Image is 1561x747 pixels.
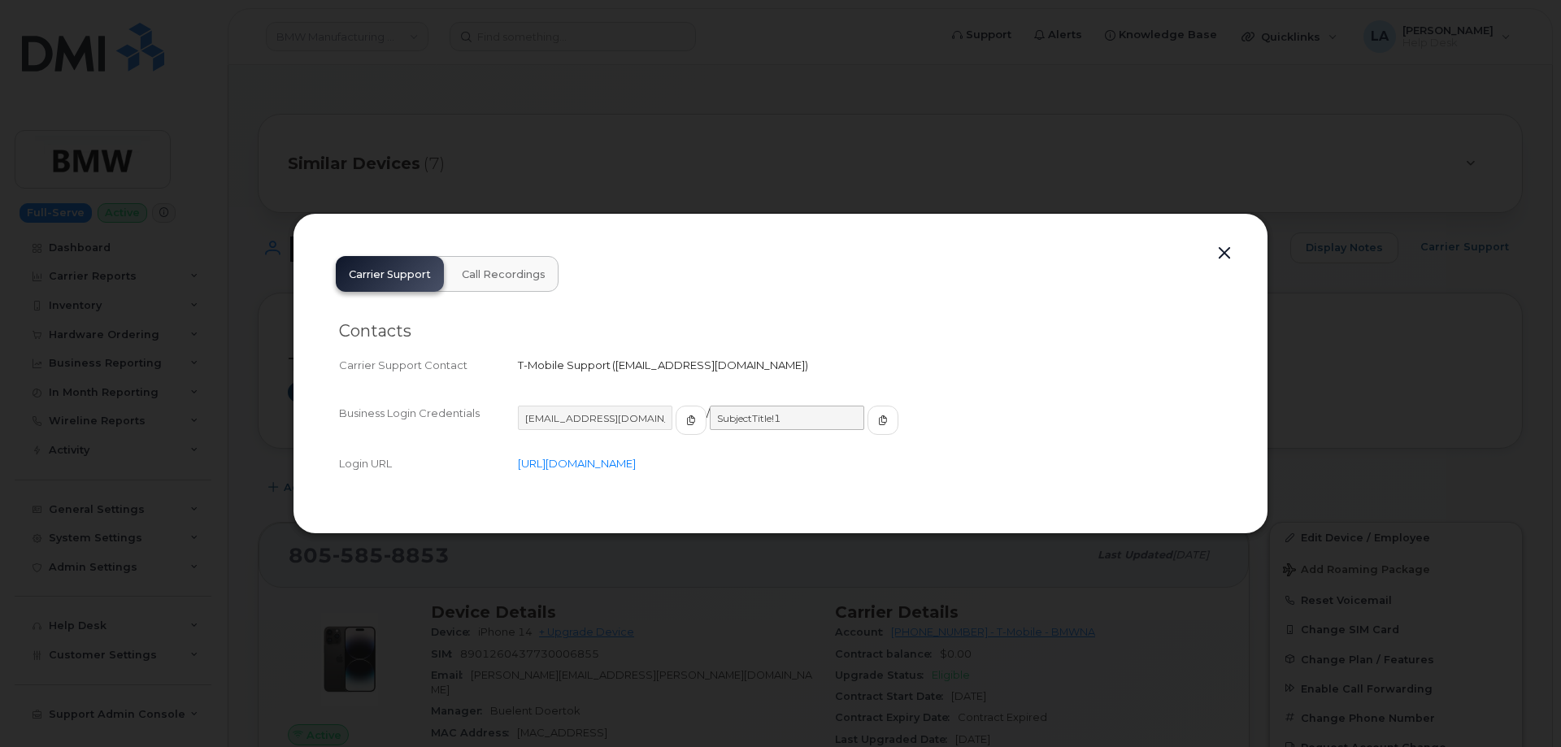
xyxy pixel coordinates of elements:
div: / [518,406,1222,450]
div: Business Login Credentials [339,406,518,450]
iframe: Messenger Launcher [1490,676,1549,735]
a: [URL][DOMAIN_NAME] [518,457,636,470]
span: Call Recordings [462,268,546,281]
span: T-Mobile Support [518,358,611,371]
h2: Contacts [339,321,1222,341]
div: Login URL [339,456,518,471]
span: [EMAIL_ADDRESS][DOMAIN_NAME] [615,358,805,371]
button: copy to clipboard [676,406,707,435]
button: copy to clipboard [867,406,898,435]
div: Carrier Support Contact [339,358,518,373]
